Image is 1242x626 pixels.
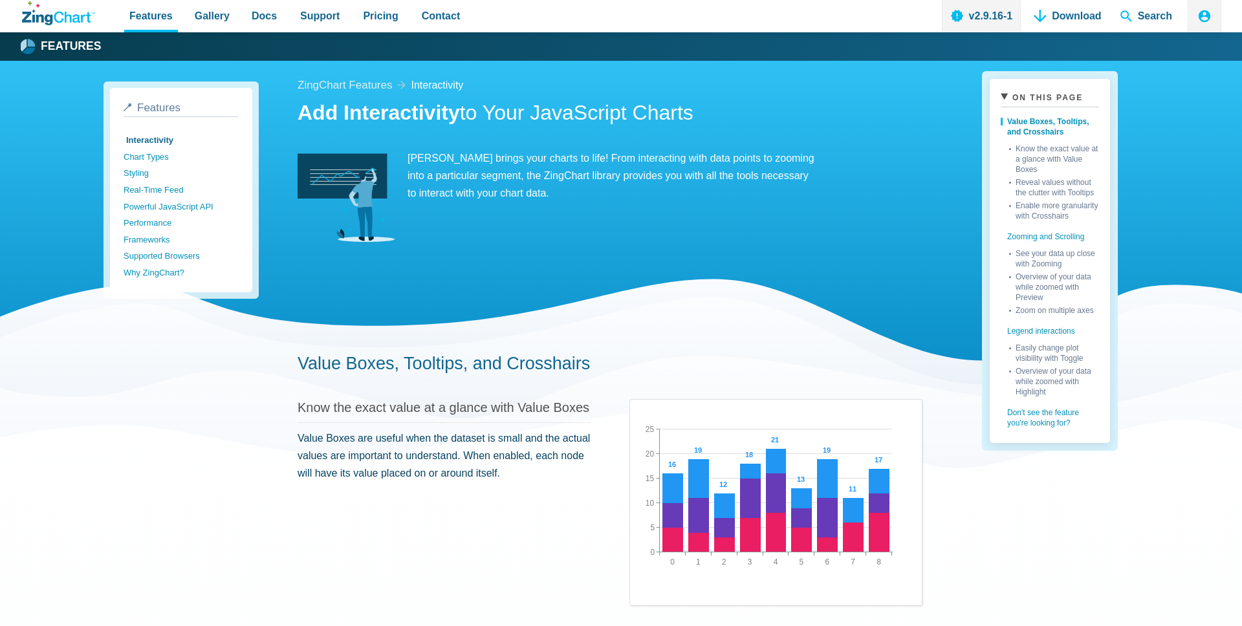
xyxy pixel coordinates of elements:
a: Why ZingChart? [124,264,239,281]
img: Interactivity Image [298,149,395,246]
strong: Add Interactivity [298,101,460,124]
a: ZingChart Logo. Click to return to the homepage [22,1,95,25]
span: Gallery [195,7,230,25]
a: Features [22,37,102,56]
a: See your data up close with Zooming [1009,246,1099,269]
a: Enable more granularity with Crosshairs [1009,198,1099,221]
a: Know the exact value at a glance with Value Boxes [1009,141,1099,175]
a: Styling [124,165,239,182]
a: Legend interactions [1001,316,1099,340]
a: Don't see the feature you're looking for? [1001,397,1099,432]
a: Interactivity [124,132,239,149]
a: Powerful JavaScript API [124,199,239,215]
a: Frameworks [124,232,239,248]
span: Features [137,102,180,114]
p: Value Boxes are useful when the dataset is small and the actual values are important to understan... [298,429,591,482]
a: Supported Browsers [124,248,239,264]
a: Zoom on multiple axes [1009,303,1099,316]
a: Performance [124,215,239,232]
a: Overview of your data while zoomed with Preview [1009,269,1099,303]
a: interactivity [411,76,463,94]
a: Value Boxes, Tooltips, and Crosshairs [1001,113,1099,141]
a: Overview of your data while zoomed with Highlight [1009,363,1099,397]
a: Value Boxes, Tooltips, and Crosshairs [298,354,590,373]
a: Reveal values without the clutter with Tooltips [1009,175,1099,198]
a: Chart Types [124,149,239,166]
a: ZingChart Features [298,76,392,95]
a: Know the exact value at a glance with Value Boxes [298,400,589,415]
h1: to Your JavaScript Charts [298,100,922,129]
span: Features [129,7,173,25]
a: Zooming and Scrolling [1001,221,1099,246]
span: Support [300,7,340,25]
span: Contact [422,7,461,25]
span: Docs [252,7,277,25]
a: Features [124,102,239,117]
span: Pricing [363,7,398,25]
strong: Features [41,41,102,52]
a: Easily change plot visibility with Toggle [1009,340,1099,363]
summary: On This Page [1001,90,1099,107]
a: Real-Time Feed [124,182,239,199]
p: [PERSON_NAME] brings your charts to life! From interacting with data points to zooming into a par... [298,149,815,202]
